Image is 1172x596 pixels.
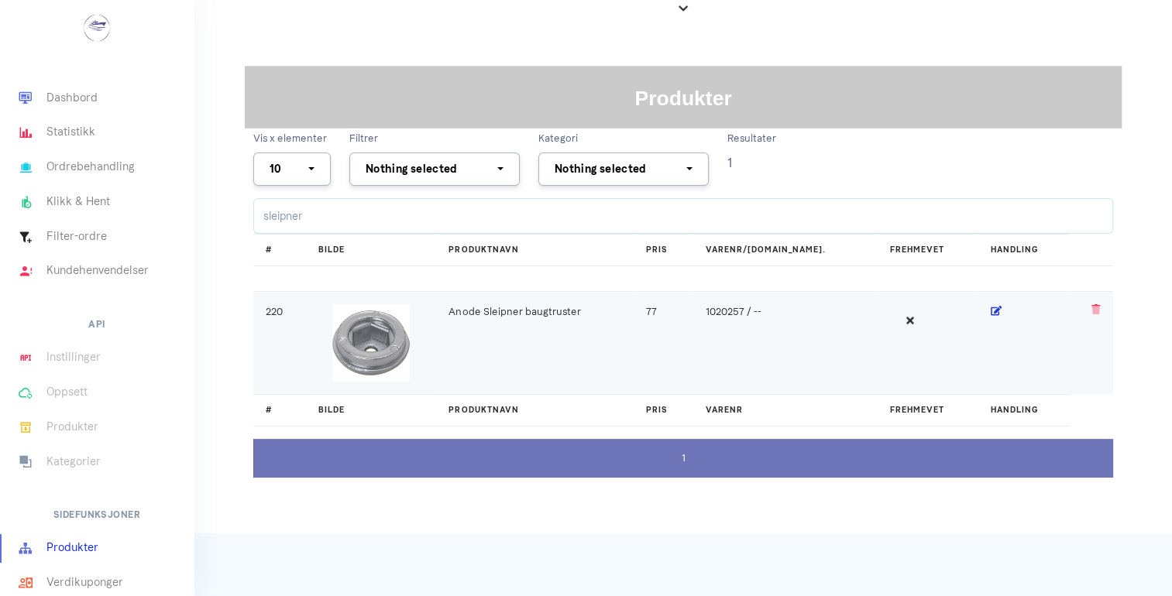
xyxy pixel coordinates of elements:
div: Nothing selected [555,161,683,177]
th: Frehmevet [878,395,978,426]
label: Vis x elementer [253,131,331,146]
th: Varenr [693,395,878,426]
label: Resultater [727,131,776,146]
div: Nothing selected [366,161,494,177]
input: Søk produkter [253,198,1113,234]
h6: Sidefunksjoner [53,505,141,525]
th: Pris [634,235,693,266]
th: # [253,235,307,266]
th: Pris [634,395,693,426]
th: Produktnavn [436,235,634,266]
label: Kategori [538,131,709,146]
th: Frehmevet [878,235,978,266]
th: Bilde [306,395,436,426]
th: Handling [978,235,1070,266]
button: Nothing selected [349,152,520,186]
h6: API [88,314,105,334]
th: Produktnavn [436,395,634,426]
p: 1 [727,152,776,173]
img: Sink_Sleipner.jpg [332,304,410,382]
th: Handling [978,395,1070,426]
div: 1 [253,439,1113,478]
th: Varenr/[DOMAIN_NAME]. [693,235,878,266]
h1: Produkter [249,84,1118,115]
td: 77 [634,291,693,395]
td: Anode Sleipner baugtruster [436,291,634,395]
td: 1020257 / -- [693,291,878,395]
button: Nothing selected [538,152,709,186]
div: Klikk for å åpne [244,66,1121,128]
th: # [253,395,307,426]
button: 10 [253,152,331,186]
td: 220 [253,291,307,395]
label: Filtrer [349,131,520,146]
img: ... [82,12,112,43]
th: Bilde [306,235,436,266]
div: 10 [270,161,305,177]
